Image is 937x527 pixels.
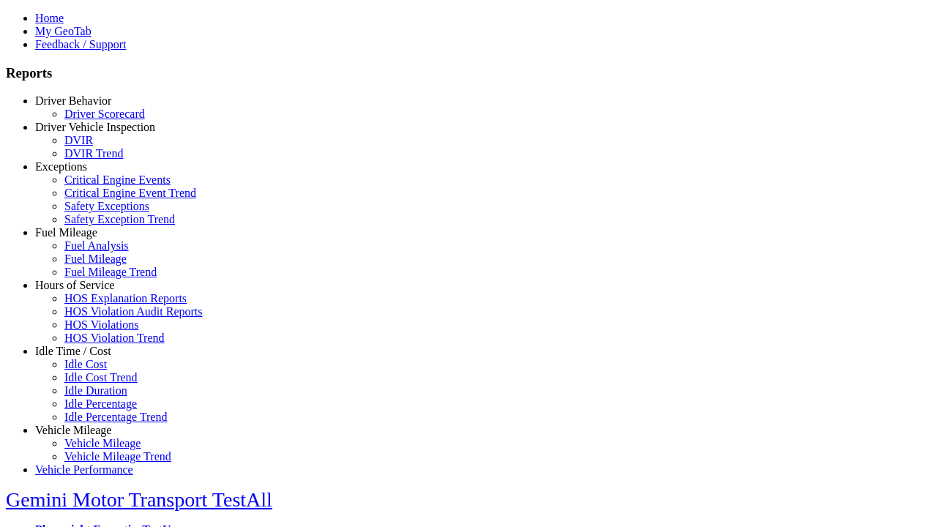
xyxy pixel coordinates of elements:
[64,318,138,331] a: HOS Violations
[64,108,145,120] a: Driver Scorecard
[64,437,141,449] a: Vehicle Mileage
[64,332,165,344] a: HOS Violation Trend
[64,292,187,304] a: HOS Explanation Reports
[64,253,127,265] a: Fuel Mileage
[35,38,126,51] a: Feedback / Support
[35,160,87,173] a: Exceptions
[64,411,167,423] a: Idle Percentage Trend
[64,147,123,160] a: DVIR Trend
[35,121,155,133] a: Driver Vehicle Inspection
[64,266,157,278] a: Fuel Mileage Trend
[64,239,129,252] a: Fuel Analysis
[35,94,111,107] a: Driver Behavior
[35,25,92,37] a: My GeoTab
[64,213,175,225] a: Safety Exception Trend
[64,200,149,212] a: Safety Exceptions
[64,358,107,370] a: Idle Cost
[64,397,137,410] a: Idle Percentage
[35,424,111,436] a: Vehicle Mileage
[64,384,127,397] a: Idle Duration
[35,463,133,476] a: Vehicle Performance
[64,305,203,318] a: HOS Violation Audit Reports
[6,65,931,81] h3: Reports
[35,279,114,291] a: Hours of Service
[64,173,171,186] a: Critical Engine Events
[64,450,171,463] a: Vehicle Mileage Trend
[64,134,93,146] a: DVIR
[35,12,64,24] a: Home
[6,488,272,511] a: Gemini Motor Transport TestAll
[64,187,196,199] a: Critical Engine Event Trend
[35,345,111,357] a: Idle Time / Cost
[64,371,138,384] a: Idle Cost Trend
[35,226,97,239] a: Fuel Mileage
